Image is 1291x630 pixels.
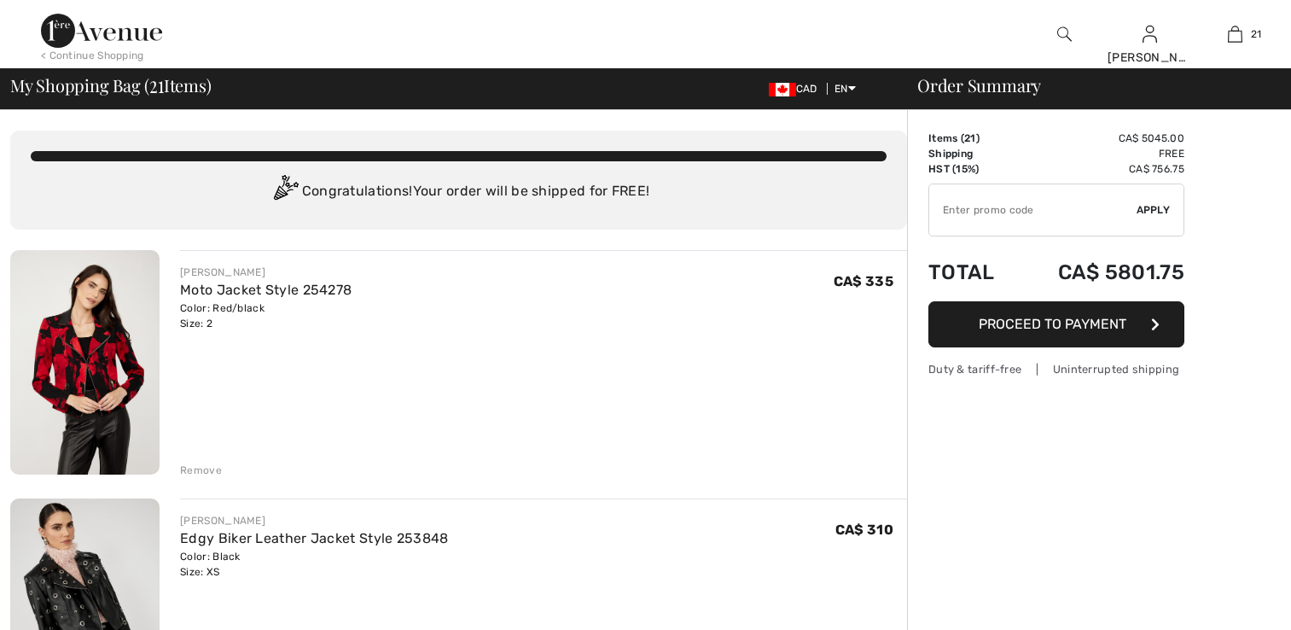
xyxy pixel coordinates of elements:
[180,265,352,280] div: [PERSON_NAME]
[964,132,976,144] span: 21
[1143,26,1157,42] a: Sign In
[928,243,1016,301] td: Total
[180,549,448,580] div: Color: Black Size: XS
[928,361,1184,377] div: Duty & tariff-free | Uninterrupted shipping
[835,522,893,538] span: CA$ 310
[928,131,1016,146] td: Items ( )
[1108,49,1191,67] div: [PERSON_NAME]
[1016,146,1184,161] td: Free
[1193,24,1276,44] a: 21
[1016,243,1184,301] td: CA$ 5801.75
[897,77,1281,94] div: Order Summary
[979,316,1126,332] span: Proceed to Payment
[834,83,856,95] span: EN
[834,273,893,289] span: CA$ 335
[180,513,448,528] div: [PERSON_NAME]
[928,161,1016,177] td: HST (15%)
[10,77,212,94] span: My Shopping Bag ( Items)
[31,175,887,209] div: Congratulations! Your order will be shipped for FREE!
[149,73,164,95] span: 21
[41,14,162,48] img: 1ère Avenue
[10,250,160,475] img: Moto Jacket Style 254278
[928,301,1184,347] button: Proceed to Payment
[180,300,352,331] div: Color: Red/black Size: 2
[41,48,144,63] div: < Continue Shopping
[1057,24,1072,44] img: search the website
[1251,26,1262,42] span: 21
[268,175,302,209] img: Congratulation2.svg
[1137,202,1171,218] span: Apply
[180,282,352,298] a: Moto Jacket Style 254278
[180,530,448,546] a: Edgy Biker Leather Jacket Style 253848
[1016,161,1184,177] td: CA$ 756.75
[929,184,1137,236] input: Promo code
[1143,24,1157,44] img: My Info
[769,83,824,95] span: CAD
[928,146,1016,161] td: Shipping
[180,463,222,478] div: Remove
[1228,24,1242,44] img: My Bag
[1016,131,1184,146] td: CA$ 5045.00
[769,83,796,96] img: Canadian Dollar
